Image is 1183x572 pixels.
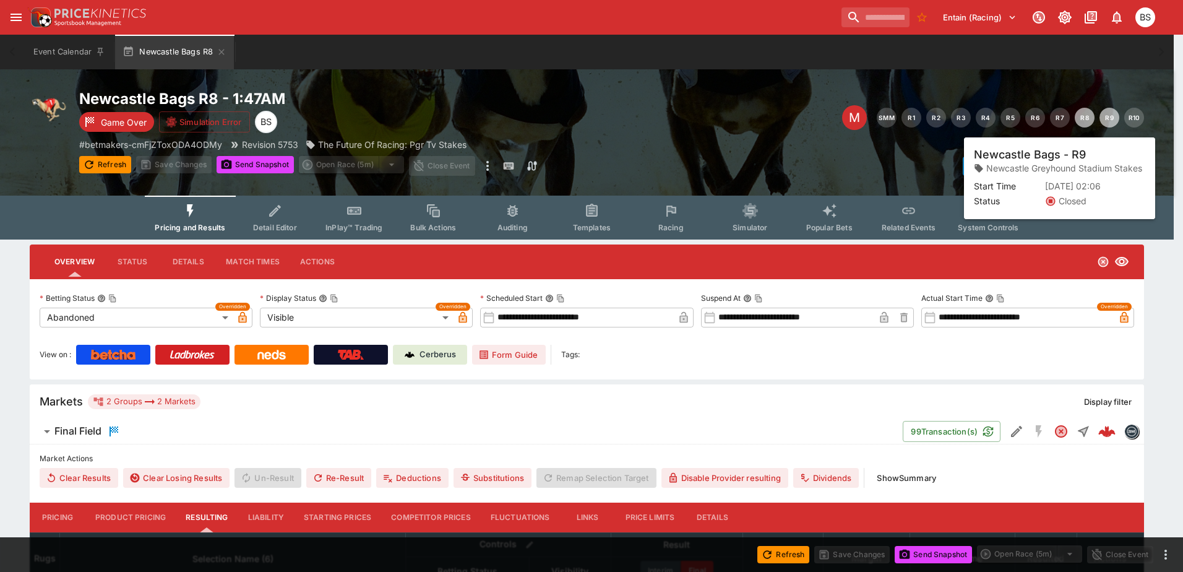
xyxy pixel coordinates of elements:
button: R6 [1025,108,1045,128]
label: View on : [40,345,71,365]
button: R10 [1124,108,1144,128]
button: Clear Results [40,468,118,488]
button: Brendan Scoble [1132,4,1159,31]
button: Copy To Clipboard [108,294,117,303]
button: Status [105,247,160,277]
label: Market Actions [40,449,1134,468]
img: Cerberus [405,350,415,360]
button: R2 [926,108,946,128]
button: No Bookmarks [912,7,932,27]
input: search [841,7,910,27]
button: Pricing [30,503,85,532]
button: Fluctuations [481,503,560,532]
button: SGM Disabled [1028,420,1050,443]
button: Toggle light/dark mode [1054,6,1076,28]
img: PriceKinetics Logo [27,5,52,30]
img: Betcha [91,350,136,360]
button: R4 [976,108,996,128]
button: Disable Provider resulting [661,468,788,488]
button: Liability [238,503,294,532]
button: Competitor Prices [381,503,481,532]
p: Copy To Clipboard [79,138,222,151]
button: Straight [1072,420,1095,443]
img: greyhound_racing.png [30,89,69,129]
button: Edit Detail [1005,420,1028,443]
a: 7b396aca-b2d8-4ce3-84d6-0ff62ae61519 [1095,419,1119,444]
button: ShowSummary [869,468,944,488]
span: Simulator [733,223,767,232]
th: Controls [406,532,611,557]
div: Abandoned [40,308,233,327]
button: Substitutions [454,468,531,488]
p: Auto-Save [1099,160,1138,173]
button: Details [160,247,216,277]
h5: Markets [40,394,83,409]
div: 2 Groups 2 Markets [93,394,196,409]
img: Sportsbook Management [54,20,121,26]
p: Override [1042,160,1073,173]
button: Documentation [1080,6,1102,28]
span: System Controls [958,223,1018,232]
button: Starting Prices [294,503,381,532]
div: Visible [260,308,453,327]
button: Resulting [176,503,238,532]
button: more [480,156,495,176]
button: R1 [901,108,921,128]
button: Copy To Clipboard [330,294,338,303]
div: 7b396aca-b2d8-4ce3-84d6-0ff62ae61519 [1098,423,1116,440]
button: Clear Losing Results [123,468,230,488]
button: Abandoned [1050,420,1072,443]
span: Pricing and Results [155,223,225,232]
button: Notifications [1106,6,1128,28]
button: Price Limits [616,503,685,532]
img: Ladbrokes [170,350,215,360]
button: R5 [1000,108,1020,128]
button: Copy To Clipboard [754,294,763,303]
button: Dividends [793,468,859,488]
p: Revision 5753 [242,138,298,151]
img: PriceKinetics [54,9,146,18]
button: Copy To Clipboard [556,294,565,303]
label: Tags: [561,345,580,365]
button: Simulation Error [159,111,250,132]
button: Event Calendar [26,35,113,69]
span: Overridden [439,303,467,311]
p: Betting Status [40,293,95,303]
p: Suspend At [701,293,741,303]
button: R7 [1050,108,1070,128]
svg: Abandoned [1097,256,1109,268]
span: Overridden [219,303,246,311]
button: Send Snapshot [895,546,972,563]
p: Cerberus [419,349,456,361]
button: Newcastle Bags R8 [115,35,234,69]
button: Actions [290,247,345,277]
img: Neds [257,350,285,360]
button: R8 [1075,108,1095,128]
p: The Future Of Racing: Pgr Tv Stakes [318,138,467,151]
div: split button [299,156,404,173]
span: InPlay™ Trading [325,223,382,232]
button: Display filter [1077,392,1139,412]
button: Copy To Clipboard [996,294,1005,303]
button: more [1158,547,1173,562]
nav: pagination navigation [877,108,1144,128]
button: Overview [45,247,105,277]
div: Edit Meeting [842,105,867,130]
p: Scheduled Start [480,293,543,303]
p: Game Over [101,116,147,129]
button: Connected to PK [1028,6,1050,28]
div: Brendan Scoble [255,111,277,133]
span: Bulk Actions [410,223,456,232]
div: Event type filters [145,196,1028,240]
button: Refresh [79,156,131,173]
div: Brendan Scoble [1135,7,1155,27]
button: Refresh [757,546,809,563]
div: The Future Of Racing: Pgr Tv Stakes [306,138,467,151]
button: Select Tenant [936,7,1024,27]
button: Links [560,503,616,532]
button: Details [684,503,740,532]
div: split button [977,545,1082,563]
button: Re-Result [306,468,371,488]
span: Auditing [497,223,528,232]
